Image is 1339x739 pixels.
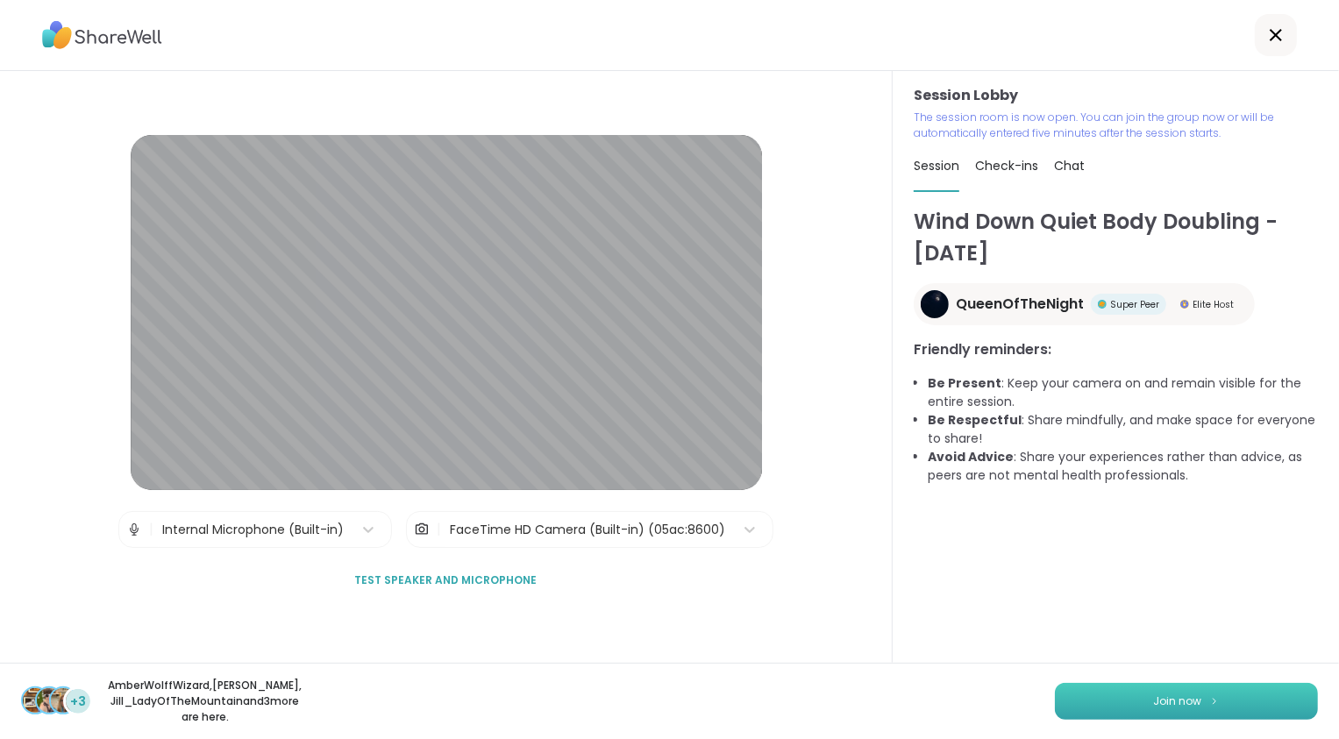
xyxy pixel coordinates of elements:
[1098,300,1107,309] img: Super Peer
[149,512,153,547] span: |
[914,206,1318,269] h1: Wind Down Quiet Body Doubling - [DATE]
[928,448,1014,465] b: Avoid Advice
[70,693,86,711] span: +3
[914,157,959,174] span: Session
[921,290,949,318] img: QueenOfTheNight
[1154,693,1202,709] span: Join now
[1193,298,1234,311] span: Elite Host
[162,521,344,539] div: Internal Microphone (Built-in)
[450,521,725,539] div: FaceTime HD Camera (Built-in) (05ac:8600)
[1209,696,1220,706] img: ShareWell Logomark
[107,678,303,725] p: AmberWolffWizard , [PERSON_NAME] , Jill_LadyOfTheMountain and 3 more are here.
[914,85,1318,106] h3: Session Lobby
[23,688,47,713] img: AmberWolffWizard
[348,562,545,599] button: Test speaker and microphone
[928,374,1001,392] b: Be Present
[928,448,1318,485] li: : Share your experiences rather than advice, as peers are not mental health professionals.
[914,110,1318,141] p: The session room is now open. You can join the group now or will be automatically entered five mi...
[975,157,1038,174] span: Check-ins
[928,411,1022,429] b: Be Respectful
[1110,298,1159,311] span: Super Peer
[42,15,162,55] img: ShareWell Logo
[914,339,1318,360] h3: Friendly reminders:
[928,374,1318,411] li: : Keep your camera on and remain visible for the entire session.
[1054,157,1085,174] span: Chat
[355,572,538,588] span: Test speaker and microphone
[37,688,61,713] img: Adrienne_QueenOfTheDawn
[414,512,430,547] img: Camera
[126,512,142,547] img: Microphone
[914,283,1255,325] a: QueenOfTheNightQueenOfTheNightSuper PeerSuper PeerElite HostElite Host
[1055,683,1318,720] button: Join now
[956,294,1084,315] span: QueenOfTheNight
[51,688,75,713] img: Jill_LadyOfTheMountain
[928,411,1318,448] li: : Share mindfully, and make space for everyone to share!
[1180,300,1189,309] img: Elite Host
[437,512,441,547] span: |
